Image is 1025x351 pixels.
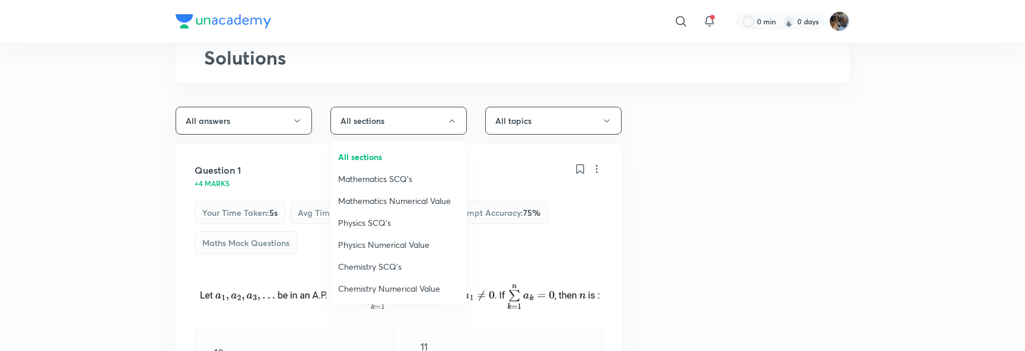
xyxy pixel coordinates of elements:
span: Mathematics SCQ's [338,173,459,185]
span: Chemistry SCQ's [338,260,459,273]
span: Chemistry Numerical Value [338,282,459,295]
span: Physics Numerical Value [338,238,459,251]
span: All sections [338,151,459,163]
span: Mathematics Numerical Value [338,194,459,207]
span: Physics SCQ's [338,216,459,229]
